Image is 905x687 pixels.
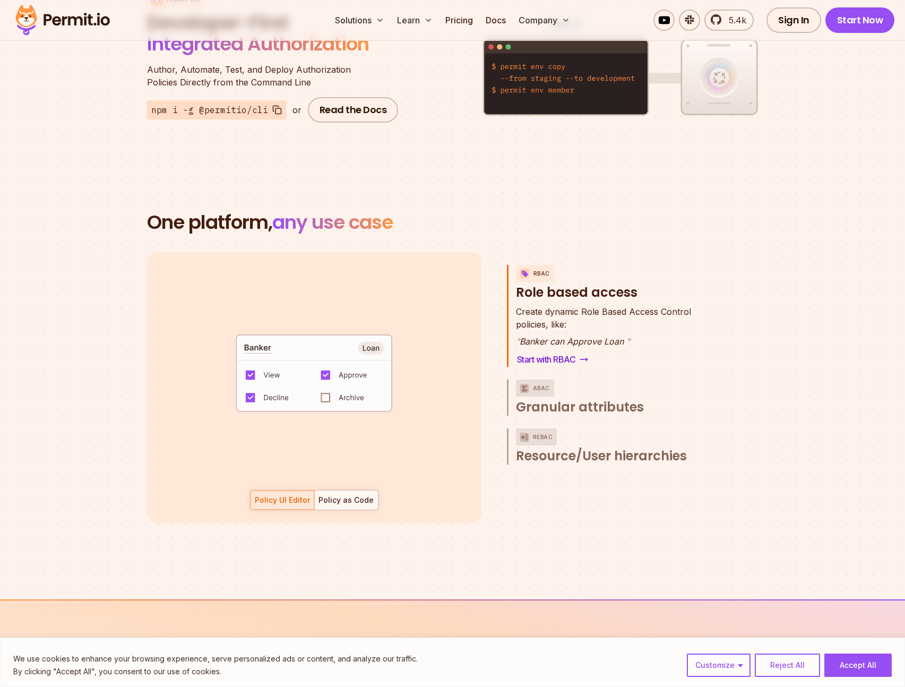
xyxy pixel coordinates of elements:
[147,212,759,233] h2: One platform,
[516,336,520,347] span: "
[318,495,374,505] div: Policy as Code
[314,490,378,510] button: Policy as Code
[516,335,691,348] p: Banker can Approve Loan
[151,104,268,116] span: npm i -g @permitio/cli
[533,428,553,445] p: ReBAC
[514,10,574,31] button: Company
[272,209,393,236] span: any use case
[755,654,820,677] button: Reject All
[825,7,895,33] a: Start Now
[516,305,691,331] p: policies, like:
[308,97,399,123] a: Read the Docs
[704,10,754,31] a: 5.4k
[533,380,550,397] p: ABAC
[687,654,751,677] button: Customize
[722,14,746,27] span: 5.4k
[516,399,644,416] span: Granular attributes
[766,7,821,33] a: Sign In
[516,352,590,367] a: Start with RBAC
[481,10,510,31] a: Docs
[331,10,389,31] button: Solutions
[516,428,714,465] button: ReBACResource/User hierarchies
[13,665,418,678] p: By clicking "Accept All", you consent to our use of cookies.
[147,63,402,89] p: Policies Directly from the Command Line
[516,448,687,465] span: Resource/User hierarchies
[292,104,301,116] div: or
[147,30,369,57] span: Integrated Authorization
[824,654,892,677] button: Accept All
[393,10,437,31] button: Learn
[147,100,286,119] button: npm i -g @permitio/cli
[626,336,630,347] span: "
[11,2,115,38] img: Permit logo
[147,63,402,76] span: Author, Automate, Test, and Deploy Authorization
[516,380,714,416] button: ABACGranular attributes
[516,305,691,318] span: Create dynamic Role Based Access Control
[516,305,714,367] div: RBACRole based access
[441,10,477,31] a: Pricing
[13,652,418,665] p: We use cookies to enhance your browsing experience, serve personalized ads or content, and analyz...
